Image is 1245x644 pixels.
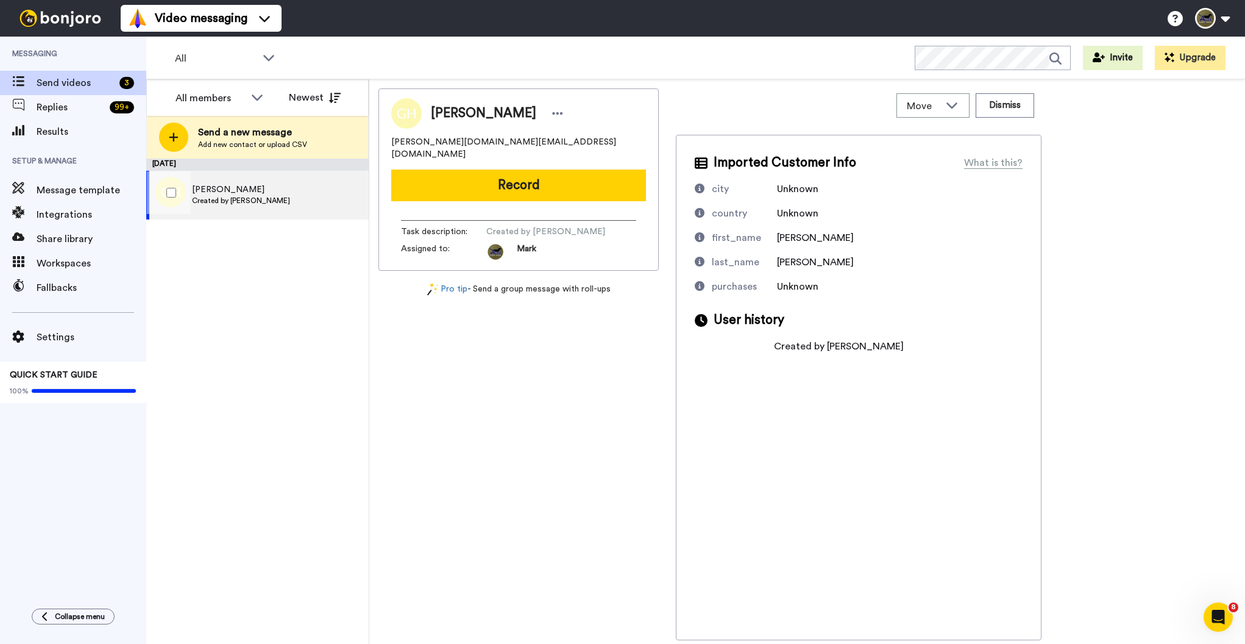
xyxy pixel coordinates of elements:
span: Mark [517,243,536,261]
span: Task description : [401,226,486,238]
span: Collapse menu [55,612,105,621]
span: Fallbacks [37,281,146,295]
button: Dismiss [976,93,1034,118]
span: [PERSON_NAME] [431,104,536,123]
span: Integrations [37,207,146,222]
span: Imported Customer Info [714,154,856,172]
span: 8 [1229,603,1238,612]
span: Created by [PERSON_NAME] [192,196,290,206]
span: All [175,51,257,66]
div: first_name [712,231,761,245]
span: QUICK START GUIDE [10,371,98,379]
div: 99 + [110,101,134,113]
img: bj-logo-header-white.svg [15,10,106,27]
div: What is this? [964,156,1023,170]
span: Created by [PERSON_NAME] [486,226,605,238]
span: [PERSON_NAME] [192,184,290,196]
div: city [712,182,729,196]
div: 3 [119,77,134,89]
span: [PERSON_NAME] [777,233,854,243]
span: Send videos [37,76,115,90]
button: Invite [1083,46,1143,70]
span: Workspaces [37,256,146,271]
div: [DATE] [146,159,369,171]
img: magic-wand.svg [427,283,438,296]
span: Send a new message [198,125,307,140]
div: All members [176,91,245,106]
span: Unknown [777,209,818,218]
span: 100% [10,386,29,396]
span: Video messaging [155,10,247,27]
button: Upgrade [1155,46,1225,70]
span: Move [907,99,940,113]
span: Unknown [777,282,818,292]
button: Record [391,170,646,201]
div: last_name [712,255,759,270]
a: Pro tip [427,283,467,296]
div: - Send a group message with roll-ups [378,283,659,296]
div: Created by [PERSON_NAME] [774,339,904,354]
span: Settings [37,330,146,345]
span: [PERSON_NAME] [777,257,854,267]
span: [PERSON_NAME][DOMAIN_NAME][EMAIL_ADDRESS][DOMAIN_NAME] [391,136,646,160]
img: Image of Gordon Hewitt [391,98,422,129]
button: Collapse menu [32,609,115,624]
span: Share library [37,232,146,246]
img: vm-color.svg [128,9,147,28]
div: purchases [712,279,757,294]
span: Message template [37,183,146,198]
iframe: Intercom live chat [1204,603,1233,632]
span: Assigned to: [401,243,486,261]
button: Newest [280,85,350,110]
span: Add new contact or upload CSV [198,140,307,149]
img: af6984bd-c6ba-45aa-8452-5d0e3b88bf43-1701689809.jpg [486,243,505,261]
span: Unknown [777,184,818,194]
span: Results [37,124,146,139]
span: User history [714,311,784,329]
span: Replies [37,100,105,115]
div: country [712,206,747,221]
